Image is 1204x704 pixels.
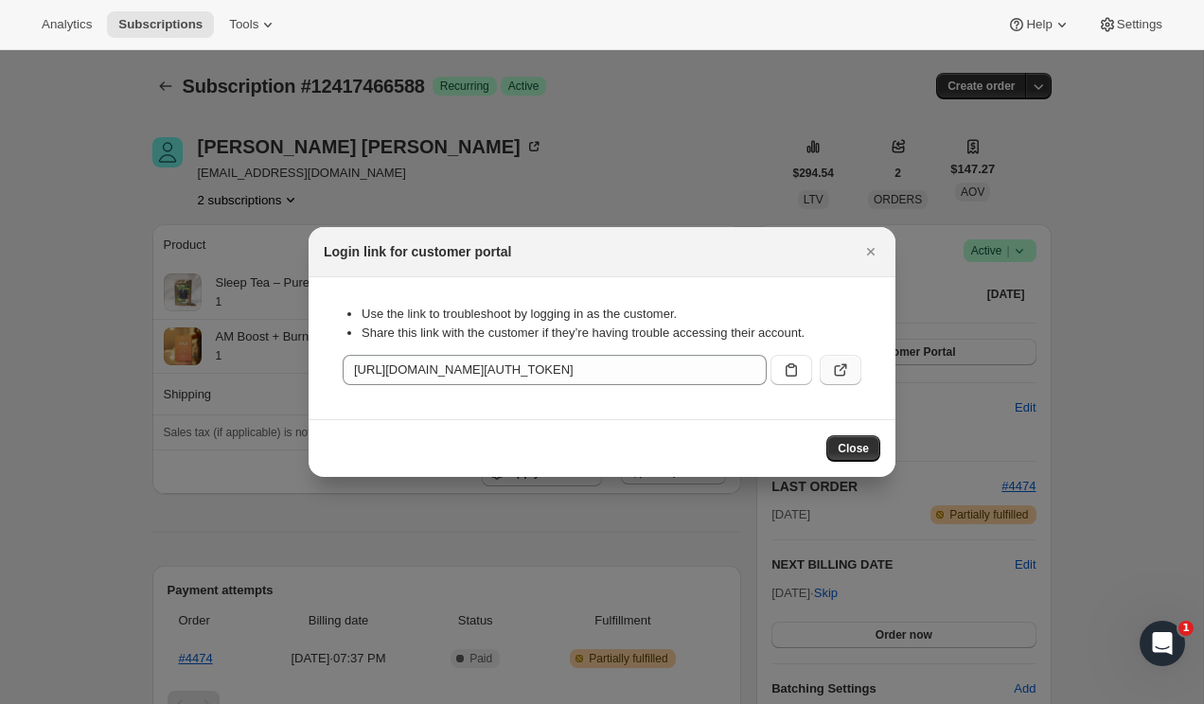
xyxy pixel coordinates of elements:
button: Subscriptions [107,11,214,38]
h2: Login link for customer portal [324,242,511,261]
span: Tools [229,17,258,32]
button: Tools [218,11,289,38]
span: Close [838,441,869,456]
iframe: Intercom live chat [1140,621,1185,666]
button: Analytics [30,11,103,38]
li: Use the link to troubleshoot by logging in as the customer. [362,305,861,324]
button: Close [858,238,884,265]
button: Close [826,435,880,462]
li: Share this link with the customer if they’re having trouble accessing their account. [362,324,861,343]
button: Settings [1087,11,1174,38]
button: Help [996,11,1082,38]
span: Subscriptions [118,17,203,32]
span: 1 [1178,621,1194,636]
span: Settings [1117,17,1162,32]
span: Analytics [42,17,92,32]
span: Help [1026,17,1052,32]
